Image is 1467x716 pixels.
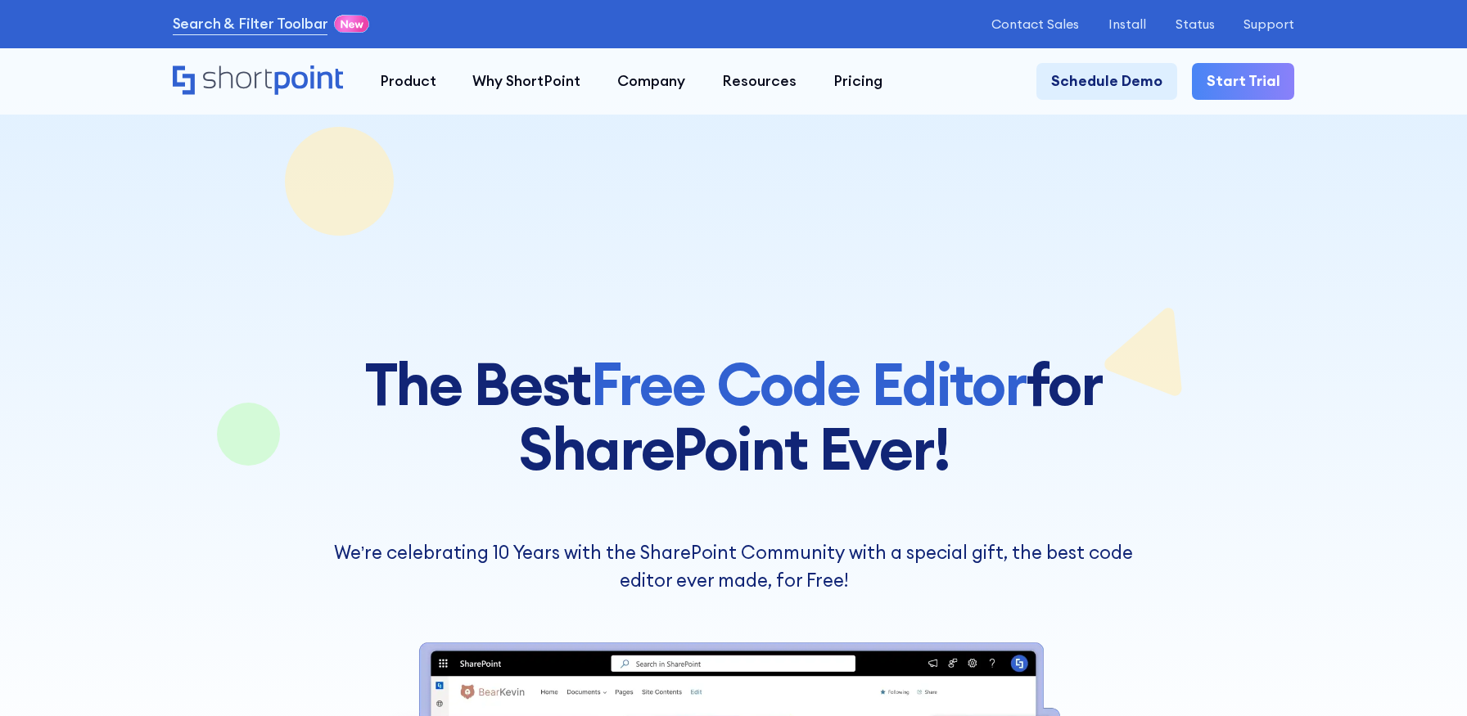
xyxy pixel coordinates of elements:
[599,63,704,100] a: Company
[380,70,436,92] div: Product
[173,65,343,97] a: Home
[833,70,882,92] div: Pricing
[454,63,599,100] a: Why ShortPoint
[1244,16,1294,31] a: Support
[1036,63,1177,100] a: Schedule Demo
[1385,637,1467,716] iframe: Chat Widget
[617,70,685,92] div: Company
[173,13,328,35] a: Search & Filter Toolbar
[722,70,797,92] div: Resources
[321,539,1146,594] p: We’re celebrating 10 Years with the SharePoint Community with a special gift, the best code edito...
[472,70,580,92] div: Why ShortPoint
[991,16,1079,31] a: Contact Sales
[1192,63,1295,100] a: Start Trial
[361,63,454,100] a: Product
[1176,16,1215,31] a: Status
[293,352,1173,481] h1: The Best for SharePoint Ever!
[704,63,815,100] a: Resources
[1108,16,1146,31] a: Install
[815,63,901,100] a: Pricing
[590,346,1027,421] span: Free Code Editor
